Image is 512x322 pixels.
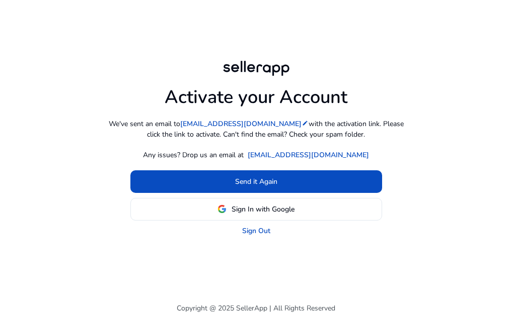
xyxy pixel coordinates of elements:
[130,170,382,193] button: Send it Again
[248,150,369,160] a: [EMAIL_ADDRESS][DOMAIN_NAME]
[180,119,309,129] a: [EMAIL_ADDRESS][DOMAIN_NAME]
[105,119,407,140] p: We've sent an email to with the activation link. Please click the link to activate. Can't find th...
[130,198,382,221] button: Sign In with Google
[232,204,295,214] span: Sign In with Google
[242,226,270,236] a: Sign Out
[165,78,347,108] h1: Activate your Account
[302,120,309,127] mat-icon: edit
[235,176,277,187] span: Send it Again
[143,150,244,160] p: Any issues? Drop us an email at
[217,204,227,213] img: google-logo.svg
